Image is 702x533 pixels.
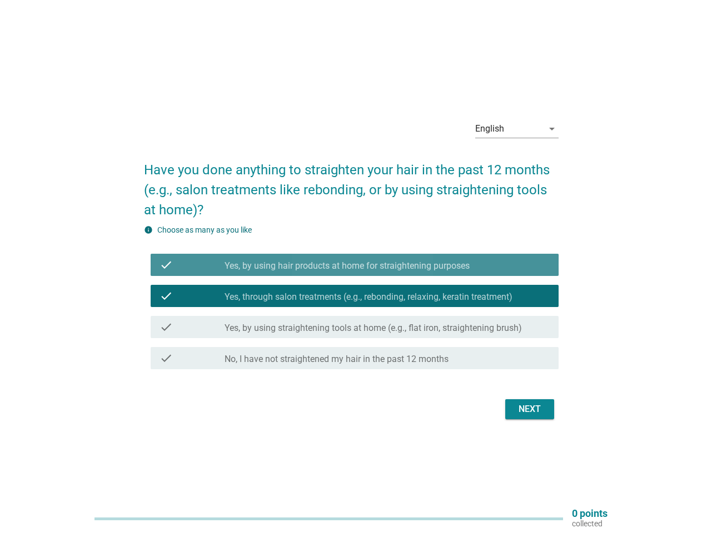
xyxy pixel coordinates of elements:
i: check [160,258,173,271]
i: check [160,320,173,334]
label: Yes, by using straightening tools at home (e.g., flat iron, straightening brush) [225,323,522,334]
i: info [144,225,153,234]
label: Yes, by using hair products at home for straightening purposes [225,260,470,271]
label: No, I have not straightened my hair in the past 12 months [225,354,449,365]
button: Next [505,399,554,419]
i: arrow_drop_down [545,122,559,135]
h2: Have you done anything to straighten your hair in the past 12 months (e.g., salon treatments like... [144,149,559,220]
i: check [160,289,173,303]
p: 0 points [572,509,608,519]
label: Choose as many as you like [157,225,252,234]
i: check [160,351,173,365]
label: Yes, through salon treatments (e.g., rebonding, relaxing, keratin treatment) [225,291,512,303]
div: English [475,124,504,134]
div: Next [514,403,545,416]
p: collected [572,519,608,529]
